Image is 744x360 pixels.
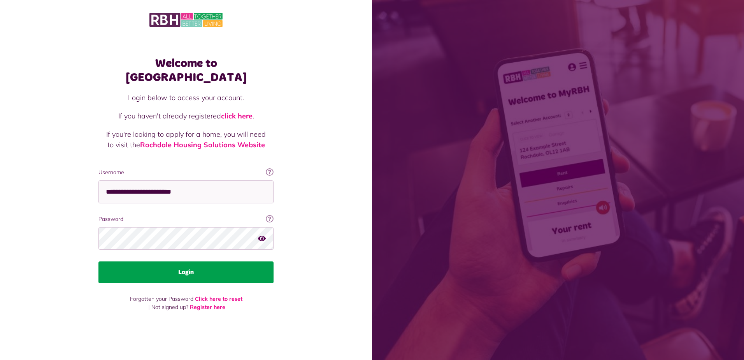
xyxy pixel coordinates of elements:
p: If you haven't already registered . [106,111,266,121]
a: Register here [190,304,225,311]
a: Click here to reset [195,295,242,302]
p: Login below to access your account. [106,92,266,103]
button: Login [98,261,274,283]
span: Not signed up? [151,304,188,311]
label: Username [98,168,274,176]
h1: Welcome to [GEOGRAPHIC_DATA] [98,56,274,85]
p: If you're looking to apply for a home, you will need to visit the [106,129,266,150]
img: MyRBH [149,12,223,28]
span: Forgotten your Password [130,295,193,302]
a: Rochdale Housing Solutions Website [140,140,265,149]
label: Password [98,215,274,223]
a: click here [221,111,253,120]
